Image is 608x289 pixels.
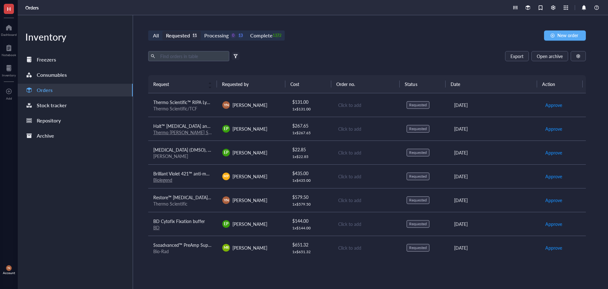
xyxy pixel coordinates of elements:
[153,99,255,105] span: Thermo Scientific™ RIPA Lysis and Extraction Buffer
[409,174,427,179] div: Requested
[545,197,562,204] span: Approve
[2,63,16,77] a: Inventory
[18,30,133,43] div: Inventory
[224,102,229,108] span: YN
[2,53,16,57] div: Notebook
[332,212,402,236] td: Click to add
[292,241,328,248] div: $ 651.32
[332,117,402,141] td: Click to add
[217,75,286,93] th: Requested by
[292,154,328,159] div: 1 x $ 22.85
[545,243,562,253] button: Approve
[545,124,562,134] button: Approve
[153,224,160,231] a: BD
[409,150,427,155] div: Requested
[545,244,562,251] span: Approve
[338,244,396,251] div: Click to add
[409,198,427,203] div: Requested
[338,173,396,180] div: Click to add
[153,31,159,40] div: All
[232,245,267,251] span: [PERSON_NAME]
[545,125,562,132] span: Approve
[37,131,54,140] div: Archive
[454,125,535,132] div: [DATE]
[292,249,328,254] div: 1 x $ 651.32
[505,51,529,61] button: Export
[292,170,328,177] div: $ 435.00
[332,188,402,212] td: Click to add
[454,173,535,180] div: [DATE]
[454,244,535,251] div: [DATE]
[37,101,67,110] div: Stock tracker
[148,30,285,41] div: segmented control
[18,114,133,127] a: Repository
[224,174,229,179] span: MP
[338,125,396,132] div: Click to add
[332,93,402,117] td: Click to add
[454,102,535,108] div: [DATE]
[232,126,267,132] span: [PERSON_NAME]
[292,146,328,153] div: $ 22.85
[224,150,228,155] span: EP
[232,149,267,156] span: [PERSON_NAME]
[250,31,272,40] div: Complete
[2,43,16,57] a: Notebook
[232,221,267,227] span: [PERSON_NAME]
[292,130,328,135] div: 1 x $ 267.65
[18,69,133,81] a: Consumables
[545,148,562,158] button: Approve
[25,5,40,10] a: Orders
[545,102,562,108] span: Approve
[153,201,212,207] div: Thermo Scientific
[409,245,427,250] div: Requested
[331,75,400,93] th: Order no.
[332,141,402,164] td: Click to add
[292,107,328,112] div: 1 x $ 131.00
[148,75,217,93] th: Request
[153,106,212,111] div: Thermo Scientific/TCF
[292,202,328,207] div: 1 x $ 579.50
[454,149,535,156] div: [DATE]
[545,173,562,180] span: Approve
[166,31,190,40] div: Requested
[545,100,562,110] button: Approve
[338,149,396,156] div: Click to add
[292,217,328,224] div: $ 144.00
[332,236,402,259] td: Click to add
[292,226,328,231] div: 1 x $ 144.00
[153,177,172,183] a: Biolegend
[6,96,12,100] div: Add
[338,220,396,227] div: Click to add
[400,75,445,93] th: Status
[37,86,53,95] div: Orders
[285,75,331,93] th: Cost
[153,170,248,177] span: Brilliant Violet 421™ anti-mouse Lineage Cocktail
[224,126,228,132] span: EP
[153,81,204,88] span: Request
[153,153,212,159] div: [PERSON_NAME]
[409,102,427,108] div: Requested
[1,33,17,36] div: Dashboard
[224,245,229,250] span: MR
[232,173,267,180] span: [PERSON_NAME]
[231,33,236,38] div: 0
[409,126,427,131] div: Requested
[454,220,535,227] div: [DATE]
[332,164,402,188] td: Click to add
[1,23,17,36] a: Dashboard
[544,30,586,41] button: New order
[537,54,563,59] span: Open archive
[232,102,267,108] span: [PERSON_NAME]
[18,53,133,66] a: Freezers
[275,33,280,38] div: 1372
[454,197,535,204] div: [DATE]
[7,5,11,13] span: H
[153,248,212,254] div: Bio-Rad
[338,102,396,108] div: Click to add
[545,219,562,229] button: Approve
[204,31,229,40] div: Processing
[292,178,328,183] div: 1 x $ 435.00
[409,221,427,227] div: Requested
[238,33,243,38] div: 13
[292,122,328,129] div: $ 267.65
